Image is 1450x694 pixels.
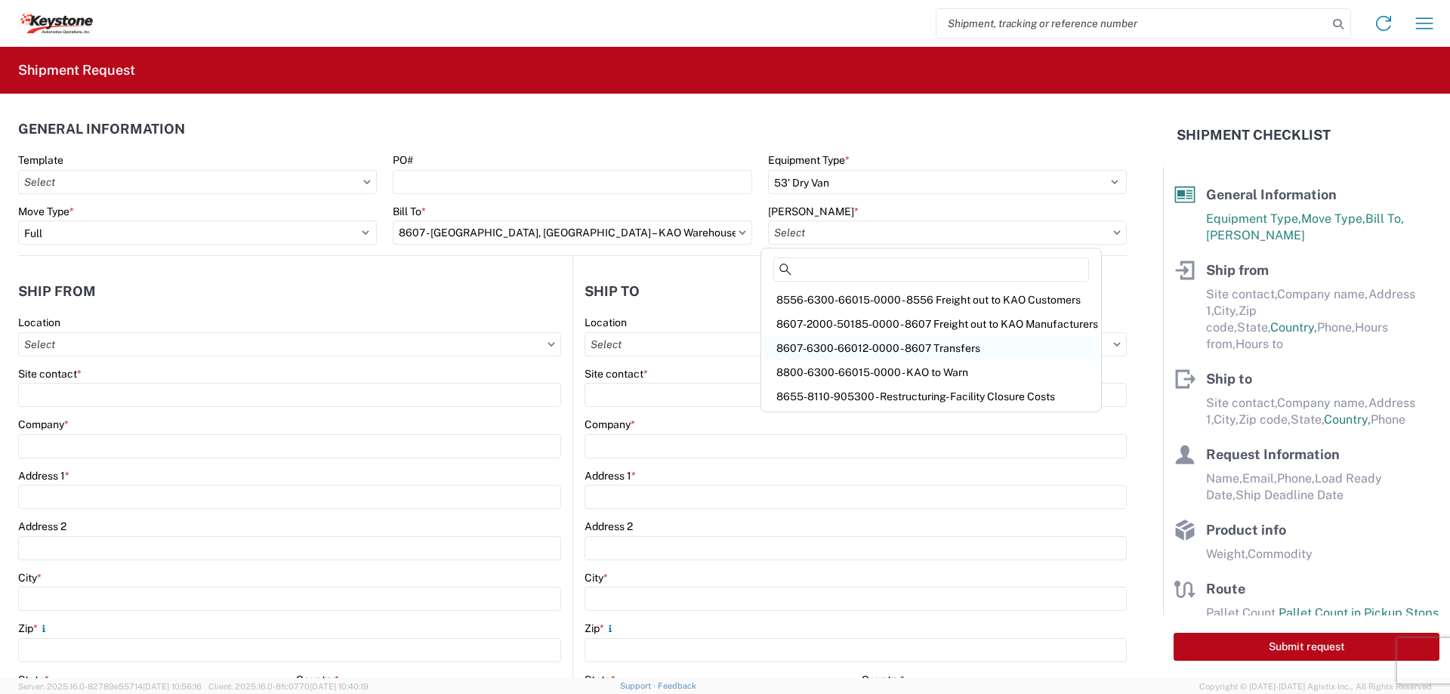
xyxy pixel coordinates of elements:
[18,571,42,585] label: City
[585,367,648,381] label: Site contact
[208,682,369,691] span: Client: 2025.16.0-8fc0770
[585,571,608,585] label: City
[585,469,636,483] label: Address 1
[393,153,413,167] label: PO#
[1206,262,1269,278] span: Ship from
[18,520,66,533] label: Address 2
[1206,211,1301,226] span: Equipment Type,
[18,682,202,691] span: Server: 2025.16.0-82789e55714
[18,316,60,329] label: Location
[18,418,69,431] label: Company
[18,170,377,194] input: Select
[585,316,627,329] label: Location
[1324,412,1371,427] span: Country,
[764,360,1098,384] div: 8800-6300-66015-0000 - KAO to Warn
[1174,633,1439,661] button: Submit request
[1206,547,1248,561] span: Weight,
[393,205,426,218] label: Bill To
[1301,211,1365,226] span: Move Type,
[862,673,905,686] label: Country
[18,673,49,686] label: State
[1206,471,1242,486] span: Name,
[1206,371,1252,387] span: Ship to
[1206,446,1340,462] span: Request Information
[18,284,96,299] h2: Ship from
[1291,412,1324,427] span: State,
[585,284,640,299] h2: Ship to
[768,205,859,218] label: [PERSON_NAME]
[658,681,696,690] a: Feedback
[620,681,658,690] a: Support
[296,673,339,686] label: Country
[764,336,1098,360] div: 8607-6300-66012-0000 - 8607 Transfers
[18,469,69,483] label: Address 1
[1236,337,1283,351] span: Hours to
[1242,471,1277,486] span: Email,
[1365,211,1404,226] span: Bill To,
[18,332,561,356] input: Select
[764,384,1098,409] div: 8655-8110-905300 - Restructuring- Facility Closure Costs
[1206,228,1305,242] span: [PERSON_NAME]
[764,312,1098,336] div: 8607-2000-50185-0000 - 8607 Freight out to KAO Manufacturers
[768,153,850,167] label: Equipment Type
[1206,522,1286,538] span: Product info
[936,9,1328,38] input: Shipment, tracking or reference number
[1206,606,1279,620] span: Pallet Count,
[1248,547,1313,561] span: Commodity
[768,221,1127,245] input: Select
[18,122,185,137] h2: General Information
[143,682,202,691] span: [DATE] 10:56:16
[1277,396,1368,410] span: Company name,
[18,622,50,635] label: Zip
[1206,287,1277,301] span: Site contact,
[310,682,369,691] span: [DATE] 10:40:19
[1237,320,1270,335] span: State,
[585,622,616,635] label: Zip
[1277,471,1315,486] span: Phone,
[1270,320,1317,335] span: Country,
[585,332,1127,356] input: Select
[1206,396,1277,410] span: Site contact,
[585,418,635,431] label: Company
[1206,581,1245,597] span: Route
[1206,606,1439,637] span: Pallet Count in Pickup Stops equals Pallet Count in delivery stops
[18,205,74,218] label: Move Type
[1236,488,1344,502] span: Ship Deadline Date
[585,673,615,686] label: State
[1317,320,1355,335] span: Phone,
[764,288,1098,312] div: 8556-6300-66015-0000 - 8556 Freight out to KAO Customers
[585,520,633,533] label: Address 2
[18,367,82,381] label: Site contact
[1199,680,1432,693] span: Copyright © [DATE]-[DATE] Agistix Inc., All Rights Reserved
[1214,412,1239,427] span: City,
[18,61,135,79] h2: Shipment Request
[1206,187,1337,202] span: General Information
[1239,412,1291,427] span: Zip code,
[393,221,751,245] input: Select
[1177,126,1331,144] h2: Shipment Checklist
[18,153,63,167] label: Template
[1371,412,1405,427] span: Phone
[1214,304,1239,318] span: City,
[1277,287,1368,301] span: Company name,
